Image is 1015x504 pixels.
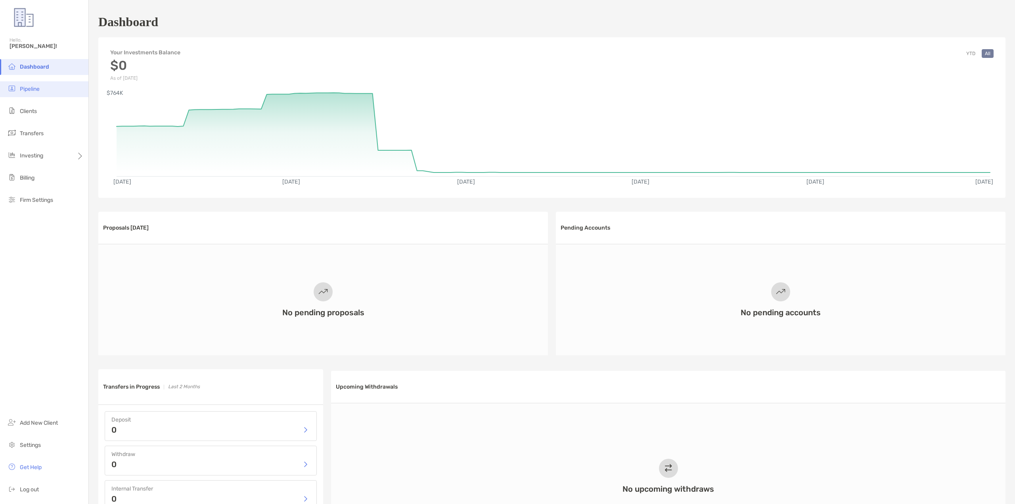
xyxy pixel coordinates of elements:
text: [DATE] [113,178,131,185]
text: $764K [107,90,123,96]
button: YTD [963,49,979,58]
p: 0 [111,426,117,434]
h1: Dashboard [98,15,158,29]
img: firm-settings icon [7,195,17,204]
text: [DATE] [458,178,475,185]
img: transfers icon [7,128,17,138]
img: dashboard icon [7,61,17,71]
img: investing icon [7,150,17,160]
span: [PERSON_NAME]! [10,43,84,50]
span: Add New Client [20,420,58,426]
img: settings icon [7,440,17,449]
p: 0 [111,460,117,468]
p: As of [DATE] [110,75,180,81]
span: Clients [20,108,37,115]
h3: $0 [110,58,180,73]
h3: Upcoming Withdrawals [336,383,398,390]
span: Get Help [20,464,42,471]
h3: Pending Accounts [561,224,610,231]
h3: No pending accounts [741,308,821,317]
span: Investing [20,152,43,159]
img: add_new_client icon [7,418,17,427]
text: [DATE] [977,178,995,185]
button: All [982,49,994,58]
h3: No pending proposals [282,308,364,317]
text: [DATE] [633,178,651,185]
span: Dashboard [20,63,49,70]
h3: Transfers in Progress [103,383,160,390]
h4: Withdraw [111,451,310,458]
h3: Proposals [DATE] [103,224,149,231]
img: logout icon [7,484,17,494]
img: get-help icon [7,462,17,471]
text: [DATE] [283,178,301,185]
p: 0 [111,495,117,503]
span: Log out [20,486,39,493]
text: [DATE] [808,178,825,185]
h4: Your Investments Balance [110,49,180,56]
h4: Internal Transfer [111,485,310,492]
p: Last 2 Months [168,382,200,392]
img: Zoe Logo [10,3,38,32]
span: Transfers [20,130,44,137]
span: Firm Settings [20,197,53,203]
h3: No upcoming withdraws [622,484,714,494]
img: clients icon [7,106,17,115]
img: billing icon [7,172,17,182]
h4: Deposit [111,416,310,423]
span: Billing [20,174,34,181]
span: Settings [20,442,41,448]
img: pipeline icon [7,84,17,93]
span: Pipeline [20,86,40,92]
